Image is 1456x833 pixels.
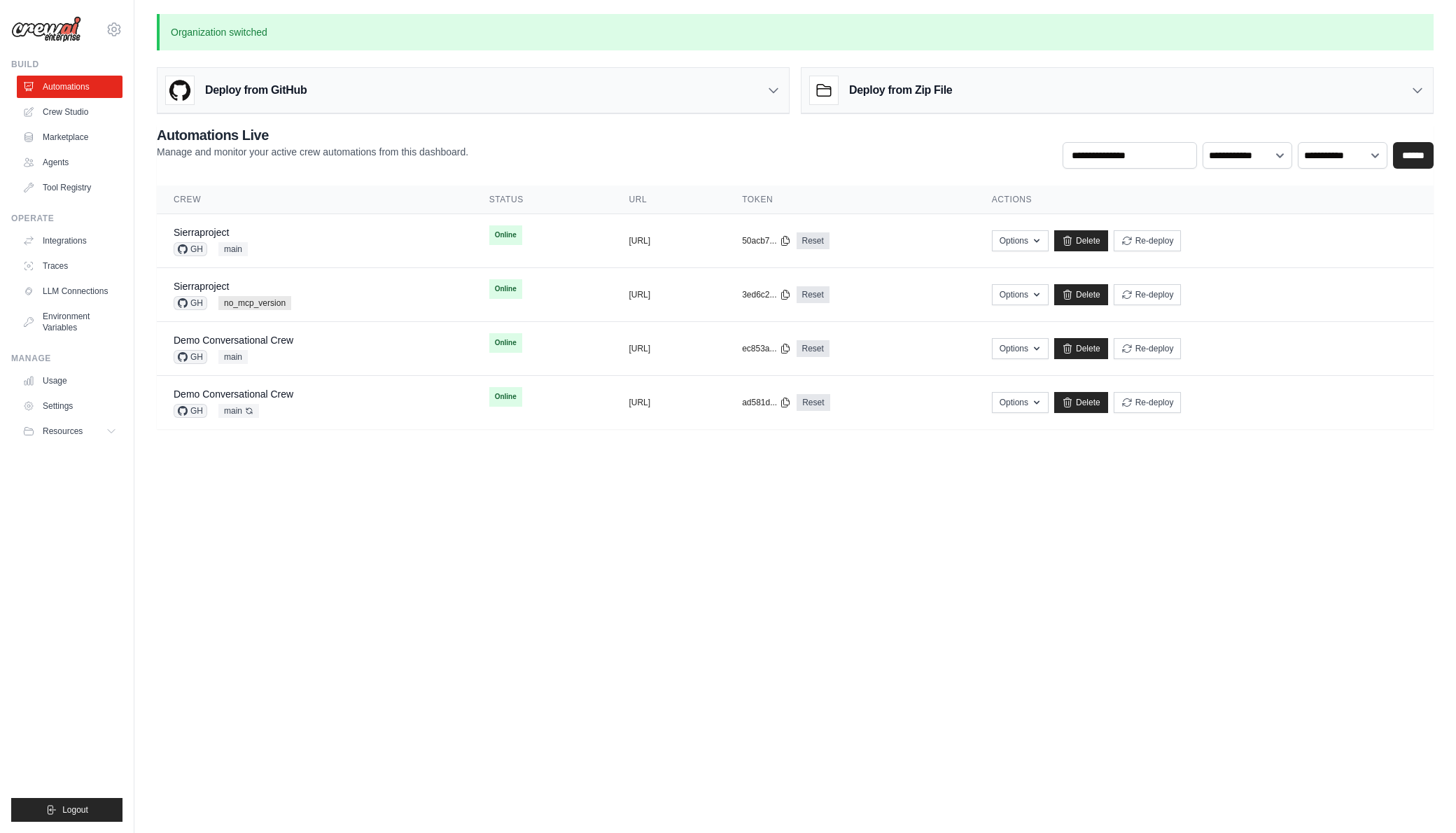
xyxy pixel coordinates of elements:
h2: Automations Live [157,125,468,145]
button: Logout [11,798,122,822]
button: Options [992,392,1049,413]
div: Build [11,59,122,70]
button: Re-deploy [1114,284,1182,305]
th: Crew [157,185,472,214]
img: GitHub Logo [166,76,194,104]
span: Resources [43,426,83,437]
a: Reset [797,232,829,249]
span: Online [489,279,522,299]
p: Manage and monitor your active crew automations from this dashboard. [157,145,468,159]
img: Logo [11,16,81,43]
a: Tool Registry [17,176,122,199]
span: Logout [62,804,88,815]
span: GH [174,296,207,310]
a: Delete [1054,230,1108,251]
button: ad581d... [742,397,791,408]
a: Sierraproject [174,227,229,238]
button: Options [992,230,1049,251]
a: Traces [17,255,122,277]
span: Online [489,387,522,407]
a: Reset [797,394,829,411]
button: Options [992,284,1049,305]
a: Marketplace [17,126,122,148]
h3: Deploy from Zip File [849,82,952,99]
span: main [218,404,259,418]
button: 50acb7... [742,235,790,246]
span: Online [489,333,522,353]
span: main [218,350,248,364]
th: Status [472,185,612,214]
button: 3ed6c2... [742,289,790,300]
a: Agents [17,151,122,174]
button: Options [992,338,1049,359]
a: Settings [17,395,122,417]
a: Integrations [17,230,122,252]
span: GH [174,242,207,256]
a: Environment Variables [17,305,122,339]
span: no_mcp_version [218,296,291,310]
span: GH [174,404,207,418]
a: Delete [1054,284,1108,305]
a: Usage [17,370,122,392]
a: Reset [797,286,829,303]
th: URL [612,185,725,214]
th: Token [725,185,975,214]
div: Operate [11,213,122,224]
button: ec853a... [742,343,790,354]
span: GH [174,350,207,364]
a: Delete [1054,338,1108,359]
th: Actions [975,185,1434,214]
div: Manage [11,353,122,364]
a: Delete [1054,392,1108,413]
button: Re-deploy [1114,338,1182,359]
a: Demo Conversational Crew [174,388,293,400]
span: Online [489,225,522,245]
a: Demo Conversational Crew [174,335,293,346]
p: Organization switched [157,14,1434,50]
span: main [218,242,248,256]
h3: Deploy from GitHub [205,82,307,99]
a: Automations [17,76,122,98]
a: Sierraproject [174,281,229,292]
a: LLM Connections [17,280,122,302]
button: Resources [17,420,122,442]
button: Re-deploy [1114,392,1182,413]
button: Re-deploy [1114,230,1182,251]
a: Crew Studio [17,101,122,123]
a: Reset [797,340,829,357]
